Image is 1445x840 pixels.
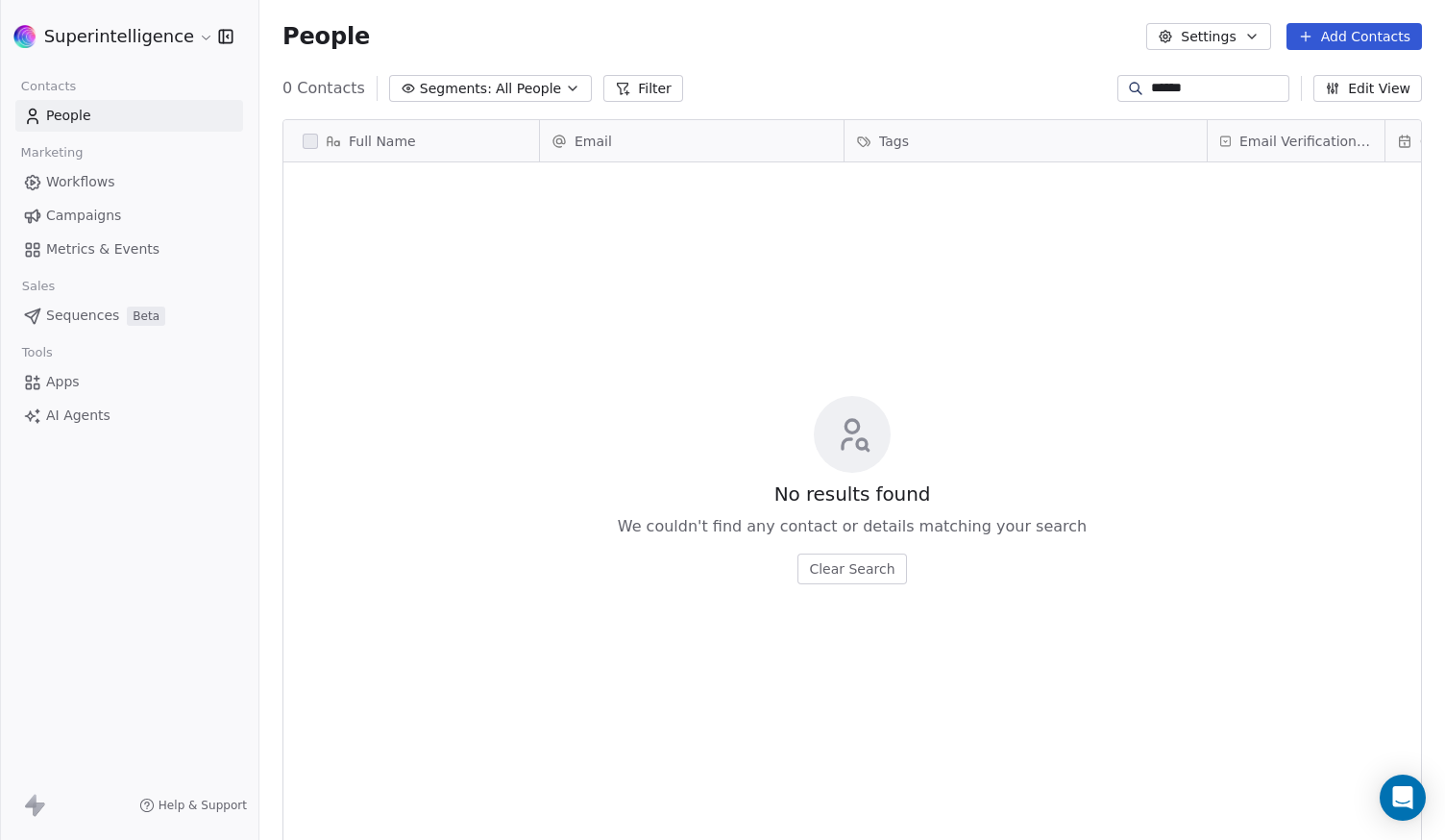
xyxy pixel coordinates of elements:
button: Add Contacts [1286,23,1422,50]
a: Help & Support [139,798,247,813]
span: Apps [46,372,80,392]
span: Beta [127,307,165,326]
span: Email [575,132,612,151]
span: Segments: [420,79,492,99]
span: Full Name [349,132,416,151]
button: Edit View [1313,75,1422,102]
span: AI Agents [46,406,110,426]
button: Clear Search [797,554,906,584]
span: Contacts [12,72,85,101]
div: Email [540,120,844,161]
span: Metrics & Events [46,239,159,259]
span: Superintelligence [44,24,194,49]
a: Apps [15,366,243,398]
span: No results found [774,481,931,507]
button: Settings [1146,23,1270,50]
a: Metrics & Events [15,234,243,265]
span: People [46,106,91,126]
a: Campaigns [15,200,243,232]
span: Tags [879,132,909,151]
div: grid [283,162,540,813]
div: Open Intercom Messenger [1380,775,1426,821]
span: Sequences [46,306,119,326]
span: 0 Contacts [282,77,365,100]
span: Email Verification Status [1239,132,1373,151]
span: Tools [13,338,61,367]
div: Email Verification Status [1208,120,1384,161]
span: Workflows [46,172,115,192]
span: Marketing [12,138,91,167]
div: Tags [845,120,1207,161]
span: People [282,22,370,51]
div: Full Name [283,120,539,161]
a: SequencesBeta [15,300,243,332]
a: People [15,100,243,132]
span: Sales [13,272,63,301]
span: All People [496,79,561,99]
img: sinews%20copy.png [13,25,37,48]
a: Workflows [15,166,243,198]
button: Superintelligence [23,20,205,53]
span: Help & Support [159,798,247,813]
span: We couldn't find any contact or details matching your search [618,515,1087,538]
button: Filter [603,75,683,102]
a: AI Agents [15,400,243,432]
span: Campaigns [46,206,121,226]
